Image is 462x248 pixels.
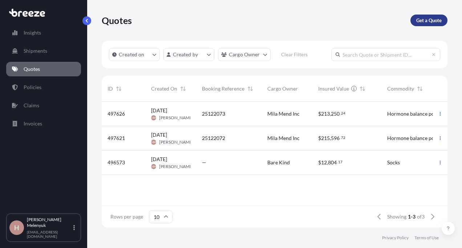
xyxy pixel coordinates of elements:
span: Socks [387,159,400,166]
p: Invoices [24,120,42,127]
span: 24 [341,112,345,115]
span: $ [318,136,321,141]
span: 25122072 [202,135,225,142]
span: Hormone balance powder [387,135,446,142]
span: Showing [387,213,406,220]
p: Quotes [24,65,40,73]
span: [DATE] [151,107,167,114]
span: 1-3 [408,213,416,220]
p: Clear Filters [281,51,308,58]
a: Invoices [6,116,81,131]
span: Created On [151,85,177,92]
span: 215 [321,136,330,141]
a: Shipments [6,44,81,58]
p: Claims [24,102,39,109]
span: 596 [331,136,340,141]
span: 12 [321,160,327,165]
button: Clear Filters [274,49,315,60]
a: Insights [6,25,81,40]
span: Cargo Owner [267,85,298,92]
span: Mila Mend Inc [267,135,300,142]
span: [DATE] [151,156,167,163]
p: Created by [173,51,198,58]
span: HM [151,139,156,146]
span: . [337,161,338,163]
span: Booking Reference [202,85,244,92]
span: H [14,224,19,231]
span: 17 [338,161,343,163]
button: Sort [114,84,123,93]
button: createdBy Filter options [163,48,214,61]
p: [EMAIL_ADDRESS][DOMAIN_NAME] [27,230,72,239]
a: Privacy Policy [382,235,409,241]
button: createdOn Filter options [109,48,160,61]
span: 250 [331,111,340,116]
a: Quotes [6,62,81,76]
span: — [202,159,206,166]
span: of 3 [417,213,425,220]
a: Terms of Use [414,235,439,241]
span: Hormone balance powder [387,110,446,117]
button: Sort [416,84,424,93]
span: Mila Mend Inc [267,110,300,117]
p: Quotes [102,15,132,26]
span: 25122073 [202,110,225,117]
span: Bare Kind [267,159,290,166]
a: Claims [6,98,81,113]
span: $ [318,160,321,165]
a: Get a Quote [410,15,447,26]
p: Insights [24,29,41,36]
p: [PERSON_NAME] Melenyuk [27,217,72,228]
span: . [340,112,341,115]
span: 496573 [108,159,125,166]
a: Policies [6,80,81,95]
span: $ [318,111,321,116]
p: Policies [24,84,41,91]
button: Sort [246,84,255,93]
span: HM [151,114,156,121]
span: Commodity [387,85,414,92]
span: , [330,136,331,141]
p: Get a Quote [416,17,442,24]
button: Sort [358,84,367,93]
span: [PERSON_NAME] [159,164,194,169]
p: Shipments [24,47,47,55]
span: 804 [328,160,337,165]
p: Created on [119,51,145,58]
button: cargoOwner Filter options [218,48,271,61]
span: 497626 [108,110,125,117]
span: , [327,160,328,165]
span: , [330,111,331,116]
span: 497621 [108,135,125,142]
button: Sort [179,84,187,93]
span: [PERSON_NAME] [159,115,194,121]
span: ID [108,85,113,92]
input: Search Quote or Shipment ID... [331,48,440,61]
span: Insured Value [318,85,349,92]
span: [DATE] [151,131,167,139]
span: HM [151,163,156,170]
p: Cargo Owner [229,51,260,58]
span: 213 [321,111,330,116]
span: 72 [341,136,345,139]
span: [PERSON_NAME] [159,139,194,145]
span: . [340,136,341,139]
span: Rows per page [110,213,143,220]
